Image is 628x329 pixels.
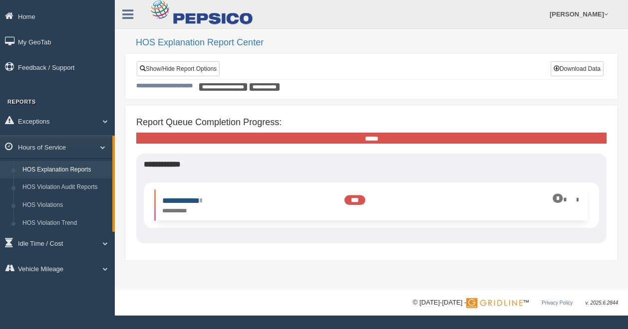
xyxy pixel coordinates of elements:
a: HOS Explanation Reports [18,161,112,179]
a: HOS Violations [18,196,112,214]
div: © [DATE]-[DATE] - ™ [413,298,618,308]
a: HOS Violation Audit Reports [18,178,112,196]
h4: Report Queue Completion Progress: [136,118,607,128]
li: Expand [154,190,588,221]
img: Gridline [466,298,523,308]
button: Download Data [551,61,604,76]
h2: HOS Explanation Report Center [136,38,618,48]
a: HOS Violation Trend [18,214,112,232]
a: Privacy Policy [542,300,573,306]
span: v. 2025.6.2844 [586,300,618,306]
a: Show/Hide Report Options [137,61,220,76]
